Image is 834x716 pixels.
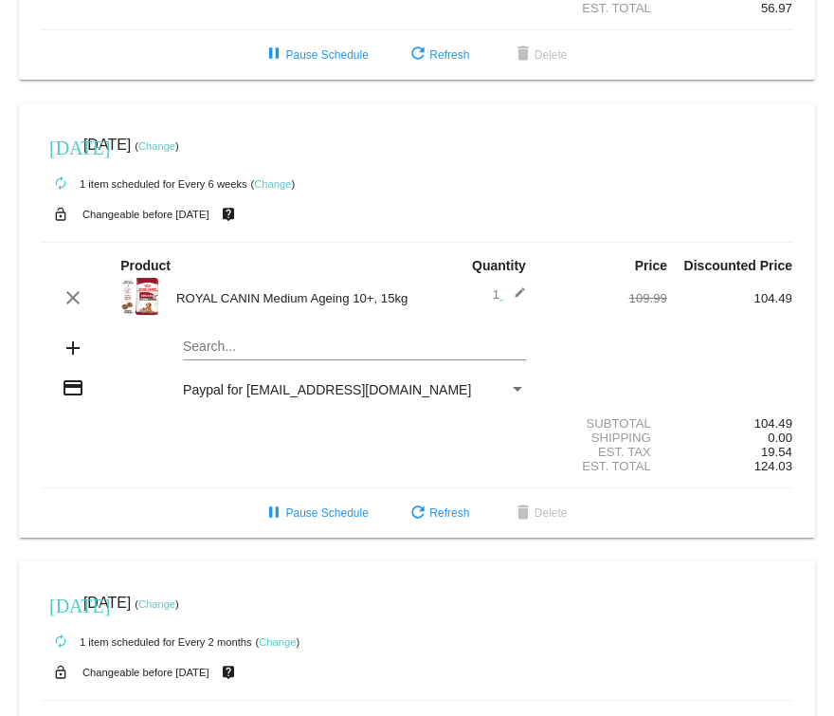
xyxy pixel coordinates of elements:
span: Paypal for [EMAIL_ADDRESS][DOMAIN_NAME] [183,382,471,397]
div: ROYAL CANIN Medium Ageing 10+, 15kg [167,291,417,305]
div: Subtotal [542,416,667,431]
small: ( ) [255,636,299,648]
a: Change [138,140,175,152]
mat-icon: edit [503,286,526,309]
a: Change [259,636,296,648]
mat-icon: delete [512,44,535,66]
mat-icon: delete [512,503,535,525]
mat-icon: lock_open [49,660,72,685]
input: Search... [183,340,526,355]
span: 1 [493,287,526,302]
button: Delete [497,496,583,530]
a: Change [254,178,291,190]
span: 56.97 [761,1,792,15]
small: ( ) [135,140,179,152]
div: Est. Total [542,1,667,15]
mat-icon: autorenew [49,173,72,195]
mat-icon: clear [62,286,84,309]
div: 104.49 [667,416,792,431]
small: Changeable before [DATE] [82,209,209,220]
mat-icon: refresh [407,503,429,525]
span: 124.03 [754,459,792,473]
mat-icon: autorenew [49,631,72,653]
mat-icon: [DATE] [49,593,72,615]
a: Change [138,598,175,610]
mat-icon: refresh [407,44,429,66]
small: 1 item scheduled for Every 2 months [42,636,252,648]
strong: Product [120,258,171,273]
div: Est. Total [542,459,667,473]
mat-icon: credit_card [62,376,84,399]
strong: Quantity [472,258,526,273]
div: 109.99 [542,291,667,305]
span: Pause Schedule [263,48,368,62]
button: Delete [497,38,583,72]
strong: Discounted Price [684,258,792,273]
span: Pause Schedule [263,506,368,520]
button: Pause Schedule [247,496,383,530]
span: Refresh [407,48,469,62]
img: 42431.jpg [120,278,158,316]
button: Refresh [391,496,484,530]
small: ( ) [251,178,296,190]
button: Pause Schedule [247,38,383,72]
span: 0.00 [768,431,792,445]
div: Shipping [542,431,667,445]
span: Refresh [407,506,469,520]
div: 104.49 [667,291,792,305]
span: Delete [512,506,568,520]
mat-icon: pause [263,44,285,66]
span: Delete [512,48,568,62]
strong: Price [635,258,667,273]
span: 19.54 [761,445,792,459]
small: ( ) [135,598,179,610]
mat-icon: live_help [217,202,240,227]
small: 1 item scheduled for Every 6 weeks [42,178,247,190]
mat-icon: live_help [217,660,240,685]
mat-icon: lock_open [49,202,72,227]
small: Changeable before [DATE] [82,667,209,678]
mat-icon: add [62,337,84,359]
mat-icon: pause [263,503,285,525]
mat-icon: [DATE] [49,135,72,157]
mat-select: Payment Method [183,382,526,397]
button: Refresh [391,38,484,72]
div: Est. Tax [542,445,667,459]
